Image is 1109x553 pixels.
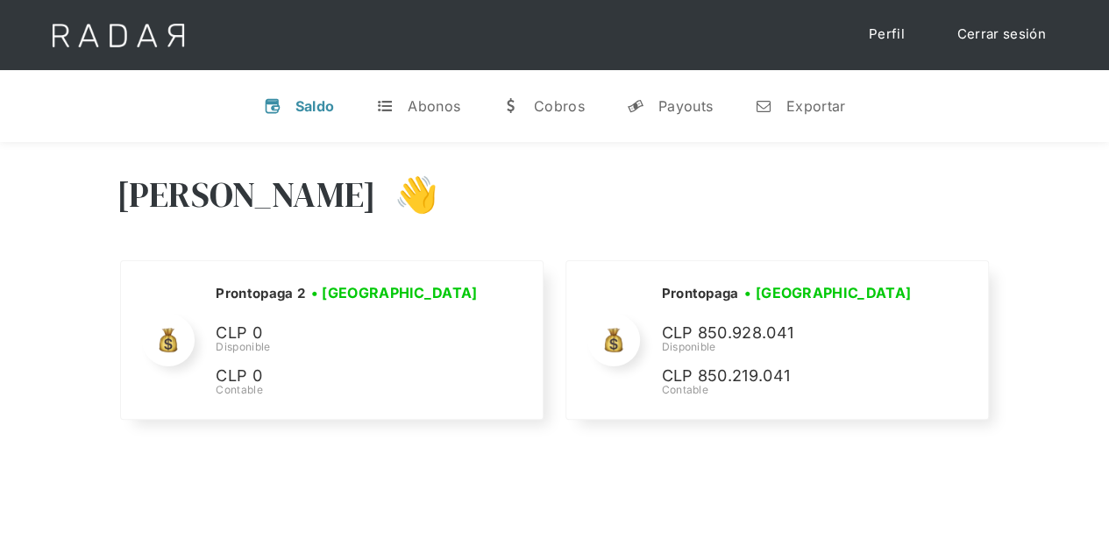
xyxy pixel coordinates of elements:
p: CLP 850.928.041 [661,321,924,346]
div: Contable [216,382,483,398]
p: CLP 0 [216,364,479,389]
div: t [376,97,394,115]
p: CLP 850.219.041 [661,364,924,389]
h3: • [GEOGRAPHIC_DATA] [311,282,478,303]
h3: • [GEOGRAPHIC_DATA] [744,282,911,303]
div: Saldo [295,97,335,115]
div: Exportar [786,97,845,115]
a: Cerrar sesión [940,18,1063,52]
div: Payouts [658,97,713,115]
div: Contable [661,382,924,398]
div: v [264,97,281,115]
div: n [755,97,772,115]
div: Disponible [661,339,924,355]
h2: Prontopaga [661,285,738,302]
div: Abonos [408,97,460,115]
a: Perfil [851,18,922,52]
h3: [PERSON_NAME] [117,173,377,216]
div: Disponible [216,339,483,355]
div: w [502,97,520,115]
div: y [627,97,644,115]
p: CLP 0 [216,321,479,346]
div: Cobros [534,97,585,115]
h2: Prontopaga 2 [216,285,305,302]
h3: 👋 [376,173,437,216]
